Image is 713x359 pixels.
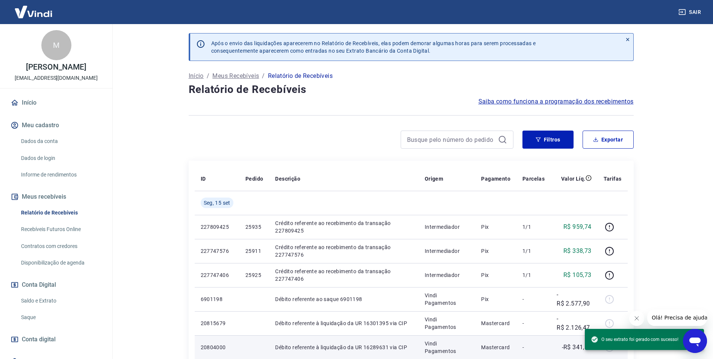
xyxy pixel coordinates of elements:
p: 25935 [245,223,263,231]
p: R$ 338,73 [563,246,592,256]
p: 6901198 [201,295,233,303]
a: Recebíveis Futuros Online [18,222,103,237]
span: Olá! Precisa de ajuda? [5,5,63,11]
p: 20815679 [201,319,233,327]
p: Após o envio das liquidações aparecerem no Relatório de Recebíveis, elas podem demorar algumas ho... [211,40,536,55]
p: / [262,71,265,81]
p: Parcelas [522,175,545,183]
span: Seg, 15 set [204,199,230,207]
a: Conta digital [9,331,103,348]
p: [PERSON_NAME] [26,63,86,71]
p: - [522,295,545,303]
p: Descrição [275,175,300,183]
p: -R$ 2.577,90 [557,290,592,308]
a: Dados de login [18,151,103,166]
p: [EMAIL_ADDRESS][DOMAIN_NAME] [15,74,98,82]
p: / [207,71,209,81]
p: 227747406 [201,271,233,279]
p: Intermediador [425,223,469,231]
p: Mastercard [481,344,510,351]
p: Pagamento [481,175,510,183]
a: Disponibilização de agenda [18,255,103,271]
p: Vindi Pagamentos [425,292,469,307]
p: Mastercard [481,319,510,327]
p: Débito referente à liquidação da UR 16289631 via CIP [275,344,412,351]
a: Saldo e Extrato [18,293,103,309]
p: Pix [481,295,510,303]
p: Pix [481,247,510,255]
iframe: Fechar mensagem [629,311,644,326]
a: Relatório de Recebíveis [18,205,103,221]
p: 1/1 [522,271,545,279]
div: M [41,30,71,60]
h4: Relatório de Recebíveis [189,82,634,97]
p: Crédito referente ao recebimento da transação 227809425 [275,219,412,234]
p: Crédito referente ao recebimento da transação 227747576 [275,243,412,259]
p: R$ 959,74 [563,222,592,231]
a: Saque [18,310,103,325]
input: Busque pelo número do pedido [407,134,495,145]
button: Meu cadastro [9,117,103,134]
p: - [522,319,545,327]
p: Pedido [245,175,263,183]
a: Início [189,71,204,81]
button: Meus recebíveis [9,189,103,205]
p: Pix [481,271,510,279]
p: Intermediador [425,247,469,255]
p: Vindi Pagamentos [425,340,469,355]
p: 1/1 [522,223,545,231]
p: 20804000 [201,344,233,351]
p: Débito referente ao saque 6901198 [275,295,412,303]
a: Início [9,94,103,111]
a: Dados da conta [18,134,103,149]
iframe: Mensagem da empresa [647,309,707,326]
a: Meus Recebíveis [212,71,259,81]
a: Informe de rendimentos [18,167,103,183]
button: Conta Digital [9,277,103,293]
p: Relatório de Recebíveis [268,71,333,81]
p: Crédito referente ao recebimento da transação 227747406 [275,268,412,283]
span: O seu extrato foi gerado com sucesso! [591,336,678,343]
a: Saiba como funciona a programação dos recebimentos [478,97,634,106]
iframe: Botão para abrir a janela de mensagens [683,329,707,353]
span: Conta digital [22,334,56,345]
p: R$ 105,73 [563,271,592,280]
button: Exportar [583,131,634,149]
p: ID [201,175,206,183]
button: Filtros [522,131,574,149]
p: Vindi Pagamentos [425,316,469,331]
p: -R$ 2.126,47 [557,314,592,332]
p: Débito referente à liquidação da UR 16301395 via CIP [275,319,412,327]
p: 227747576 [201,247,233,255]
a: Contratos com credores [18,239,103,254]
p: Intermediador [425,271,469,279]
p: 1/1 [522,247,545,255]
p: 25911 [245,247,263,255]
p: Valor Líq. [561,175,586,183]
p: 25925 [245,271,263,279]
p: 227809425 [201,223,233,231]
img: Vindi [9,0,58,23]
p: Origem [425,175,443,183]
button: Sair [677,5,704,19]
p: -R$ 341,58 [562,343,592,352]
p: Tarifas [604,175,622,183]
p: Pix [481,223,510,231]
p: - [522,344,545,351]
